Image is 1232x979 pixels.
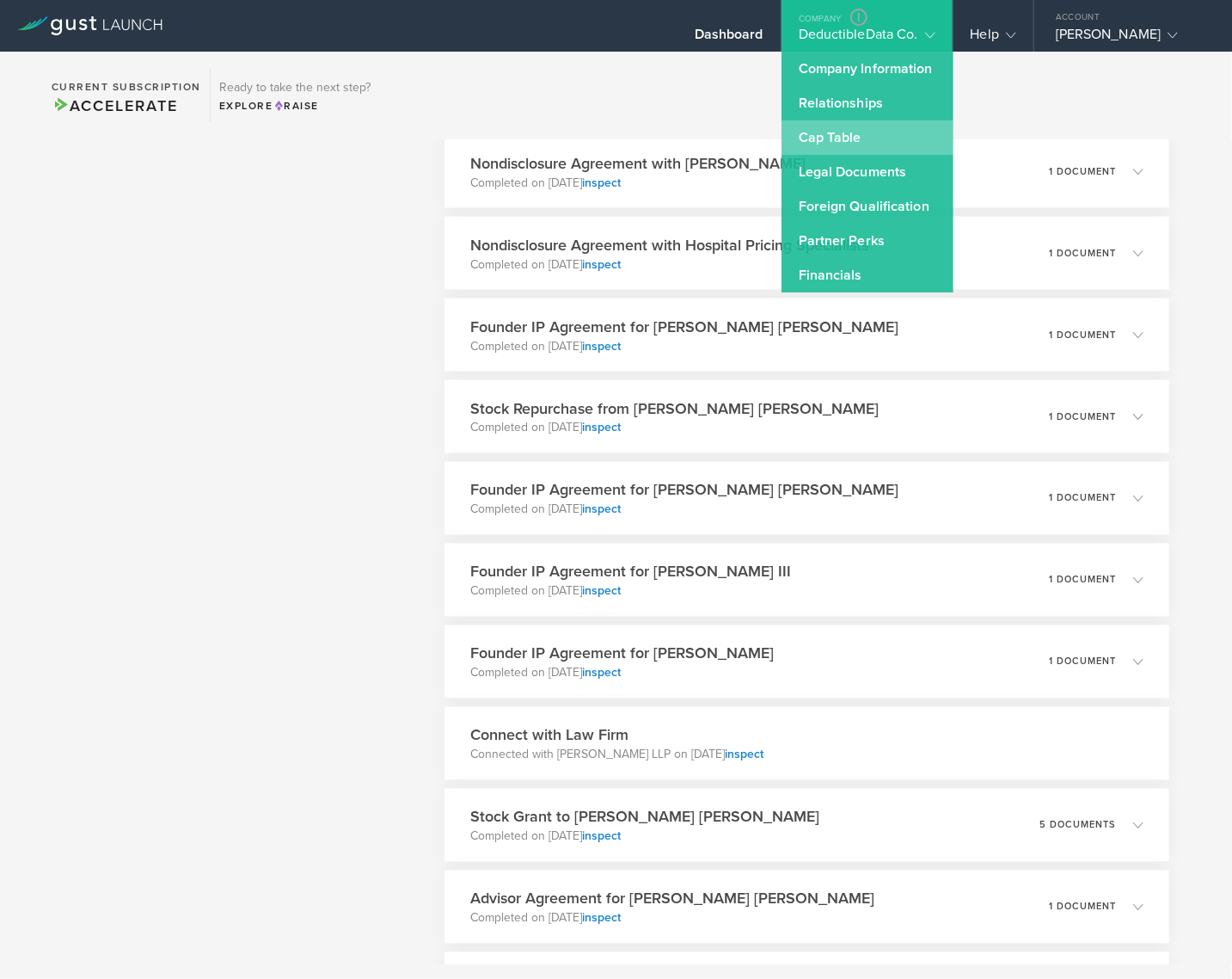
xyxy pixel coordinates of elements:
[695,26,763,52] div: Dashboard
[470,561,791,583] h3: Founder IP Agreement for [PERSON_NAME] III
[470,479,898,502] h3: Founder IP Agreement for [PERSON_NAME] [PERSON_NAME]
[273,100,319,112] span: Raise
[582,175,621,190] a: inspect
[470,910,874,927] p: Completed on [DATE]
[470,828,819,846] p: Completed on [DATE]
[219,82,371,94] h3: Ready to take the next step?
[1049,167,1116,176] p: 1 document
[1049,330,1116,340] p: 1 document
[582,666,621,680] a: inspect
[1049,576,1116,585] p: 1 document
[470,724,763,747] h3: Connect with Law Firm
[219,98,371,114] div: Explore
[582,502,621,517] a: inspect
[1049,412,1116,422] p: 1 document
[210,69,379,122] div: Ready to take the next step?ExploreRaise
[52,96,177,115] span: Accelerate
[470,316,898,338] h3: Founder IP Agreement for [PERSON_NAME] [PERSON_NAME]
[470,888,874,910] h3: Advisor Agreement for [PERSON_NAME] [PERSON_NAME]
[1056,26,1202,52] div: [PERSON_NAME]
[582,911,621,926] a: inspect
[470,256,868,274] p: Completed on [DATE]
[470,175,806,192] p: Completed on [DATE]
[582,339,621,354] a: inspect
[470,643,774,665] h3: Founder IP Agreement for [PERSON_NAME]
[1049,494,1116,503] p: 1 document
[582,584,621,599] a: inspect
[470,420,879,437] p: Completed on [DATE]
[1039,821,1116,830] p: 5 documents
[470,747,763,764] p: Connected with [PERSON_NAME] LLP on [DATE]
[470,502,898,519] p: Completed on [DATE]
[582,257,621,272] a: inspect
[582,829,621,844] a: inspect
[470,583,791,600] p: Completed on [DATE]
[470,806,819,828] h3: Stock Grant to [PERSON_NAME] [PERSON_NAME]
[52,82,201,92] h2: Current Subscription
[1049,657,1116,667] p: 1 document
[1049,249,1116,258] p: 1 document
[470,397,879,420] h3: Stock Repurchase from [PERSON_NAME] [PERSON_NAME]
[470,234,868,256] h3: Nondisclosure Agreement with Hospital Pricing Specialists
[470,152,806,175] h3: Nondisclosure Agreement with [PERSON_NAME]
[1049,902,1116,912] p: 1 document
[971,26,1016,52] div: Help
[799,26,935,52] div: DeductibleData Co.
[582,421,621,435] a: inspect
[470,665,774,682] p: Completed on [DATE]
[725,748,763,762] a: inspect
[470,338,898,355] p: Completed on [DATE]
